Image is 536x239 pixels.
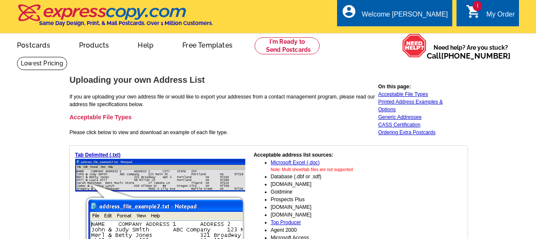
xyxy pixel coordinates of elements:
[17,10,213,26] a: Same Day Design, Print, & Mail Postcards. Over 1 Million Customers.
[70,76,377,84] h1: Uploading your own Address List
[169,34,246,54] a: Free Templates
[427,43,515,60] span: Need help? Are you stuck?
[466,4,481,19] i: shopping_cart
[402,34,427,58] img: help
[124,34,167,54] a: Help
[271,180,391,188] li: [DOMAIN_NAME]
[271,196,391,203] li: Prospects Plus
[378,99,443,112] a: Printed Address Examples & Options
[378,91,428,97] a: Acceptable File Types
[378,84,411,90] strong: On this page:
[378,122,420,128] a: CASS Certification
[271,211,391,219] li: [DOMAIN_NAME]
[466,9,515,20] a: 1 shopping_cart My Order
[486,11,515,22] div: My Order
[417,212,536,239] iframe: LiveChat chat widget
[39,20,213,26] h4: Same Day Design, Print, & Mail Postcards. Over 1 Million Customers.
[271,203,391,211] li: [DOMAIN_NAME]
[271,160,320,166] a: Microsoft Excel (.doc)
[427,51,510,60] span: Call
[65,34,123,54] a: Products
[70,113,377,121] h3: Acceptable File Types
[341,4,357,19] i: account_circle
[70,93,377,108] p: If you are uploading your own address file or would like to export your addresses from a contact ...
[271,166,391,173] li: Note: Multi sheet/tab files are not supported
[254,152,333,158] strong: Acceptable address list sources:
[441,51,510,60] a: [PHONE_NUMBER]
[3,34,64,54] a: Postcards
[271,188,391,196] li: Goldmine
[271,173,391,180] li: Database (.dbf or .sdf)
[473,1,482,11] span: 1
[75,152,121,158] a: Tab Delimited (.txt)
[271,226,391,234] li: Agent 2000
[378,114,422,120] a: Generic Addressee
[271,219,301,225] a: Top Producer
[378,129,436,135] a: Ordering Extra Postcards
[362,11,448,22] div: Welcome [PERSON_NAME]
[69,75,377,144] td: Please click below to view and download an example of each file type.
